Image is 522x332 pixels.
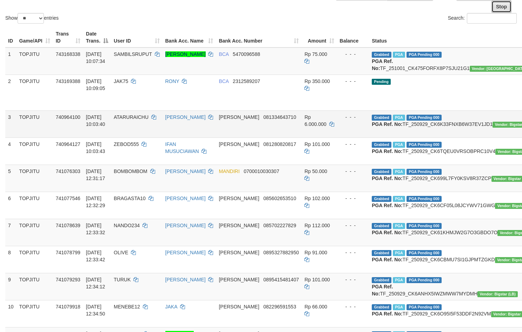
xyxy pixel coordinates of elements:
[340,114,366,121] div: - - -
[114,277,131,282] span: TURUK
[407,277,442,283] span: PGA Pending
[83,27,111,47] th: Date Trans.: activate to sort column descending
[86,304,105,317] span: [DATE] 12:34:50
[86,141,105,154] span: [DATE] 10:03:43
[219,51,229,57] span: BCA
[56,114,80,120] span: 740964100
[5,75,16,110] td: 2
[340,168,366,175] div: - - -
[5,138,16,165] td: 4
[448,13,517,24] label: Search:
[244,168,279,174] span: Copy 0700010030307 to clipboard
[16,246,53,273] td: TOPJITU
[5,13,59,24] label: Show entries
[16,165,53,192] td: TOPJITU
[340,78,366,85] div: - - -
[219,277,259,282] span: [PERSON_NAME]
[165,277,206,282] a: [PERSON_NAME]
[111,27,162,47] th: User ID: activate to sort column ascending
[340,141,366,148] div: - - -
[18,13,44,24] select: Showentries
[372,311,402,317] b: PGA Ref. No:
[86,277,105,289] span: [DATE] 12:34:12
[16,273,53,300] td: TOPJITU
[165,168,206,174] a: [PERSON_NAME]
[263,304,296,309] span: Copy 082296591553 to clipboard
[372,203,402,208] b: PGA Ref. No:
[216,27,302,47] th: Bank Acc. Number: activate to sort column ascending
[53,27,83,47] th: Trans ID: activate to sort column ascending
[114,141,139,147] span: ZEBOD555
[5,300,16,327] td: 10
[219,114,259,120] span: [PERSON_NAME]
[165,250,206,255] a: [PERSON_NAME]
[372,257,402,262] b: PGA Ref. No:
[393,142,405,148] span: Marked by bjqwili
[407,52,442,58] span: PGA Pending
[372,196,391,202] span: Grabbed
[407,115,442,121] span: PGA Pending
[165,141,199,154] a: IFAN MUSUCIAWAN
[5,110,16,138] td: 3
[16,27,53,47] th: Game/API: activate to sort column ascending
[165,304,177,309] a: JAKA
[5,192,16,219] td: 6
[163,27,216,47] th: Bank Acc. Name: activate to sort column ascending
[304,114,326,127] span: Rp 6.000.000
[372,175,402,181] b: PGA Ref. No:
[263,223,296,228] span: Copy 085702227829 to clipboard
[86,223,105,235] span: [DATE] 12:33:32
[263,141,296,147] span: Copy 081280820817 to clipboard
[372,284,393,296] b: PGA Ref. No:
[263,250,299,255] span: Copy 0895327882950 to clipboard
[372,277,391,283] span: Grabbed
[16,300,53,327] td: TOPJITU
[86,114,105,127] span: [DATE] 10:03:40
[340,195,366,202] div: - - -
[263,277,299,282] span: Copy 0895415481407 to clipboard
[219,196,259,201] span: [PERSON_NAME]
[407,304,442,310] span: PGA Pending
[56,250,80,255] span: 741078799
[393,115,405,121] span: Marked by bjqwili
[407,142,442,148] span: PGA Pending
[372,223,391,229] span: Grabbed
[219,168,239,174] span: MANDIRI
[56,78,80,84] span: 743169388
[263,114,296,120] span: Copy 081334643710 to clipboard
[304,196,330,201] span: Rp 102.000
[114,250,128,255] span: OLIVE
[372,52,391,58] span: Grabbed
[467,13,517,24] input: Search:
[114,223,140,228] span: NANDO234
[340,51,366,58] div: - - -
[340,276,366,283] div: - - -
[114,304,140,309] span: MENEBE12
[393,223,405,229] span: Marked by bjqdanil
[5,246,16,273] td: 8
[219,304,259,309] span: [PERSON_NAME]
[372,79,391,85] span: Pending
[304,223,330,228] span: Rp 112.000
[165,114,206,120] a: [PERSON_NAME]
[86,78,105,91] span: [DATE] 10:09:05
[372,142,391,148] span: Grabbed
[233,51,260,57] span: Copy 5470096588 to clipboard
[5,47,16,75] td: 1
[16,138,53,165] td: TOPJITU
[56,196,80,201] span: 741077546
[86,51,105,64] span: [DATE] 10:07:34
[165,51,206,57] a: [PERSON_NAME]
[165,78,179,84] a: RONY
[16,219,53,246] td: TOPJITU
[393,196,405,202] span: Marked by bjqdanil
[114,51,152,57] span: SAMBILSRUPUT
[233,78,260,84] span: Copy 2312589207 to clipboard
[86,196,105,208] span: [DATE] 12:32:29
[263,196,296,201] span: Copy 085602653510 to clipboard
[56,168,80,174] span: 741076303
[114,196,146,201] span: BRAGASTA10
[407,169,442,175] span: PGA Pending
[16,110,53,138] td: TOPJITU
[165,223,206,228] a: [PERSON_NAME]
